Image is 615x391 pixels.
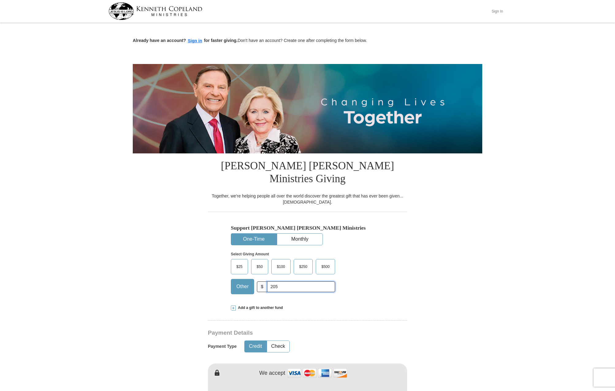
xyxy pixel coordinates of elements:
[267,281,335,292] input: Other Amount
[208,344,237,349] h5: Payment Type
[208,193,407,205] div: Together, we're helping people all over the world discover the greatest gift that has ever been g...
[208,153,407,193] h1: [PERSON_NAME] [PERSON_NAME] Ministries Giving
[208,329,364,336] h3: Payment Details
[488,6,506,16] button: Sign In
[274,262,288,271] span: $100
[233,262,246,271] span: $25
[236,305,283,310] span: Add a gift to another fund
[259,370,285,377] h4: We accept
[287,367,348,380] img: credit cards accepted
[267,341,289,352] button: Check
[254,262,266,271] span: $50
[233,282,252,291] span: Other
[133,38,238,43] strong: Already have an account? for faster giving.
[277,234,323,245] button: Monthly
[133,37,482,44] p: Don't have an account? Create one after completing the form below.
[109,2,202,20] img: kcm-header-logo.svg
[257,281,267,292] span: $
[231,225,384,231] h5: Support [PERSON_NAME] [PERSON_NAME] Ministries
[296,262,311,271] span: $250
[245,341,266,352] button: Credit
[231,234,277,245] button: One-Time
[318,262,333,271] span: $500
[186,37,204,44] button: Sign in
[231,252,269,256] strong: Select Giving Amount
